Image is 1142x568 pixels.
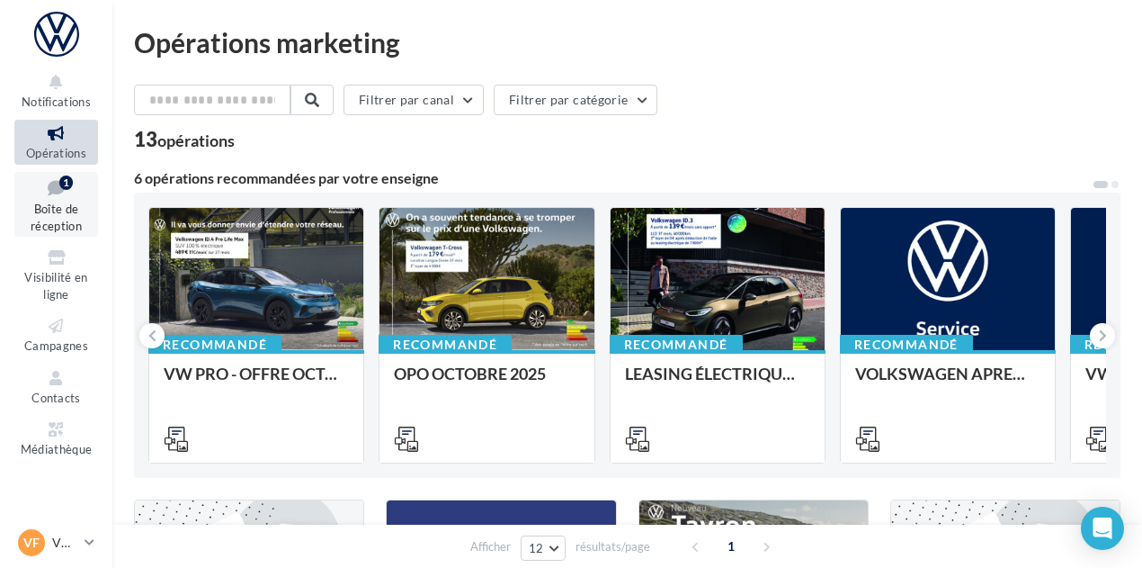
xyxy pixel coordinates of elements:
div: Open Intercom Messenger [1081,507,1124,550]
div: 6 opérations recommandées par votre enseigne [134,171,1092,185]
div: Recommandé [148,335,281,355]
a: Visibilité en ligne [14,244,98,305]
div: Recommandé [840,335,973,355]
span: Boîte de réception [31,202,82,233]
div: Opérations marketing [134,29,1120,56]
span: Visibilité en ligne [24,270,87,302]
a: VF VW Francheville [14,526,98,560]
span: Afficher [470,538,511,555]
span: Opérations [26,146,86,160]
div: VW PRO - OFFRE OCTOBRE 25 [164,365,349,401]
span: VF [23,534,40,552]
a: Opérations [14,120,98,164]
a: Boîte de réception1 [14,172,98,238]
button: Notifications [14,68,98,113]
span: Contacts [31,391,81,405]
span: Notifications [22,95,91,109]
a: Campagnes [14,312,98,356]
div: OPO OCTOBRE 2025 [394,365,579,401]
span: 12 [529,541,544,555]
span: Campagnes [24,338,88,353]
a: Calendrier [14,468,98,512]
button: Filtrer par catégorie [494,85,657,115]
div: LEASING ÉLECTRIQUE 2025 [625,365,810,401]
a: Contacts [14,365,98,409]
span: 1 [717,532,745,561]
span: résultats/page [575,538,650,555]
p: VW Francheville [52,534,77,552]
span: Médiathèque [21,442,93,456]
a: Médiathèque [14,416,98,460]
div: Recommandé [379,335,512,355]
div: 1 [59,176,73,190]
button: 12 [521,536,567,561]
button: Filtrer par canal [343,85,484,115]
div: opérations [157,132,235,149]
div: 13 [134,130,235,149]
div: Recommandé [610,335,743,355]
div: VOLKSWAGEN APRES-VENTE [855,365,1040,401]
